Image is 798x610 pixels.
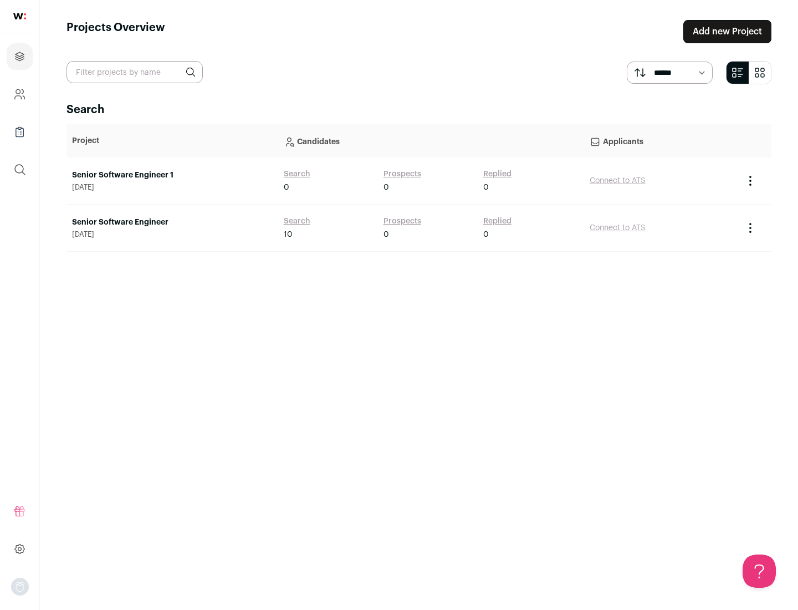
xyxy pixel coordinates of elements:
span: 0 [383,229,389,240]
img: nopic.png [11,578,29,596]
a: Connect to ATS [590,224,646,232]
span: [DATE] [72,230,273,239]
p: Project [72,135,273,146]
button: Open dropdown [11,578,29,596]
a: Senior Software Engineer 1 [72,170,273,181]
a: Replied [483,169,511,180]
h1: Projects Overview [66,20,165,43]
a: Search [284,216,310,227]
a: Projects [7,43,33,70]
img: wellfound-shorthand-0d5821cbd27db2630d0214b213865d53afaa358527fdda9d0ea32b1df1b89c2c.svg [13,13,26,19]
button: Project Actions [744,221,757,235]
p: Applicants [590,130,733,152]
span: 0 [284,182,289,193]
span: 0 [383,182,389,193]
span: 0 [483,229,489,240]
span: 10 [284,229,293,240]
a: Company Lists [7,119,33,145]
h2: Search [66,102,771,118]
a: Company and ATS Settings [7,81,33,108]
span: [DATE] [72,183,273,192]
a: Replied [483,216,511,227]
a: Senior Software Engineer [72,217,273,228]
a: Add new Project [683,20,771,43]
a: Connect to ATS [590,177,646,185]
a: Search [284,169,310,180]
p: Candidates [284,130,579,152]
button: Project Actions [744,174,757,187]
iframe: Toggle Customer Support [743,555,776,588]
input: Filter projects by name [66,61,203,83]
span: 0 [483,182,489,193]
a: Prospects [383,216,421,227]
a: Prospects [383,169,421,180]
